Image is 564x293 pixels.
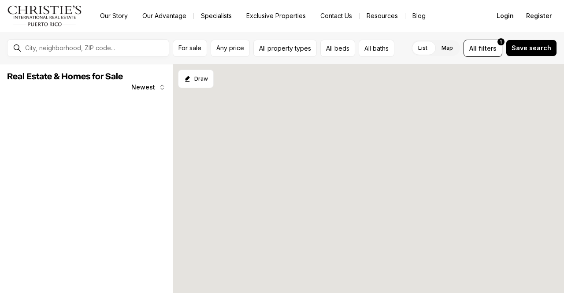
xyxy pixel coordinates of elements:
a: Our Story [93,10,135,22]
span: Real Estate & Homes for Sale [7,72,123,81]
button: For sale [173,40,207,57]
span: filters [479,44,497,53]
a: Our Advantage [135,10,193,22]
span: Newest [131,84,155,91]
button: Login [491,7,519,25]
button: Register [521,7,557,25]
a: Specialists [194,10,239,22]
span: Login [497,12,514,19]
button: Allfilters1 [464,40,502,57]
span: 1 [500,38,502,45]
button: Start drawing [178,70,214,88]
span: Register [526,12,552,19]
span: Save search [512,45,551,52]
button: All baths [359,40,394,57]
span: Any price [216,45,244,52]
button: Any price [211,40,250,57]
span: For sale [178,45,201,52]
button: Newest [126,78,171,96]
span: All [469,44,477,53]
button: Contact Us [313,10,359,22]
img: logo [7,5,82,26]
button: All property types [253,40,317,57]
a: Resources [360,10,405,22]
button: Save search [506,40,557,56]
a: Blog [405,10,433,22]
a: Exclusive Properties [239,10,313,22]
button: All beds [320,40,355,57]
label: Map [434,40,460,56]
label: List [411,40,434,56]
